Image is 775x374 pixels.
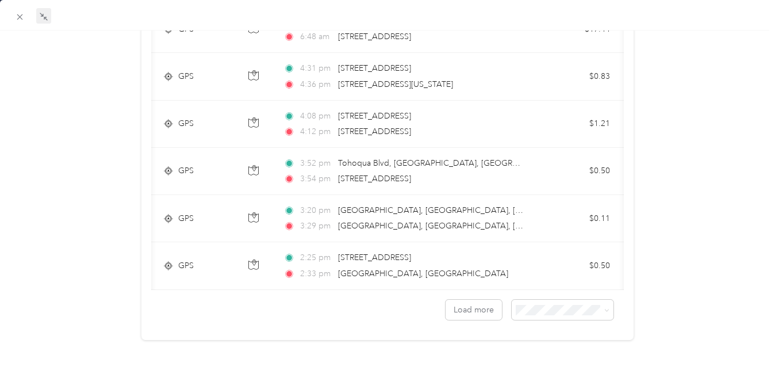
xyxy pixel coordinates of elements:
span: 3:29 pm [300,220,333,232]
iframe: Everlance-gr Chat Button Frame [711,310,775,374]
td: $0.50 [539,242,619,289]
span: [GEOGRAPHIC_DATA], [GEOGRAPHIC_DATA] [338,269,508,278]
span: [STREET_ADDRESS] [338,127,411,136]
td: $0.50 [539,148,619,195]
span: GPS [178,212,194,225]
span: GPS [178,117,194,130]
span: GPS [178,70,194,83]
span: 3:20 pm [300,204,333,217]
button: Load more [446,300,502,320]
span: GPS [178,259,194,272]
span: [STREET_ADDRESS] [338,253,411,262]
span: [STREET_ADDRESS] [338,174,411,184]
span: [STREET_ADDRESS] [338,111,411,121]
span: [GEOGRAPHIC_DATA], [GEOGRAPHIC_DATA], [GEOGRAPHIC_DATA] [338,205,596,215]
span: 3:54 pm [300,173,333,185]
span: 4:31 pm [300,62,333,75]
span: 6:48 am [300,30,333,43]
td: $1.21 [539,101,619,148]
span: [STREET_ADDRESS][US_STATE] [338,79,453,89]
span: 4:12 pm [300,125,333,138]
td: $0.11 [539,195,619,242]
span: GPS [178,165,194,177]
span: 2:33 pm [300,268,333,280]
span: 2:25 pm [300,251,333,264]
span: [GEOGRAPHIC_DATA], [GEOGRAPHIC_DATA], [GEOGRAPHIC_DATA] [338,221,596,231]
span: [STREET_ADDRESS] [338,63,411,73]
span: 3:52 pm [300,157,333,170]
span: [STREET_ADDRESS] [338,32,411,41]
span: Tohoqua Blvd, [GEOGRAPHIC_DATA], [GEOGRAPHIC_DATA] [338,158,564,168]
td: $0.83 [539,53,619,100]
span: 4:08 pm [300,110,333,123]
span: 4:36 pm [300,78,333,91]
